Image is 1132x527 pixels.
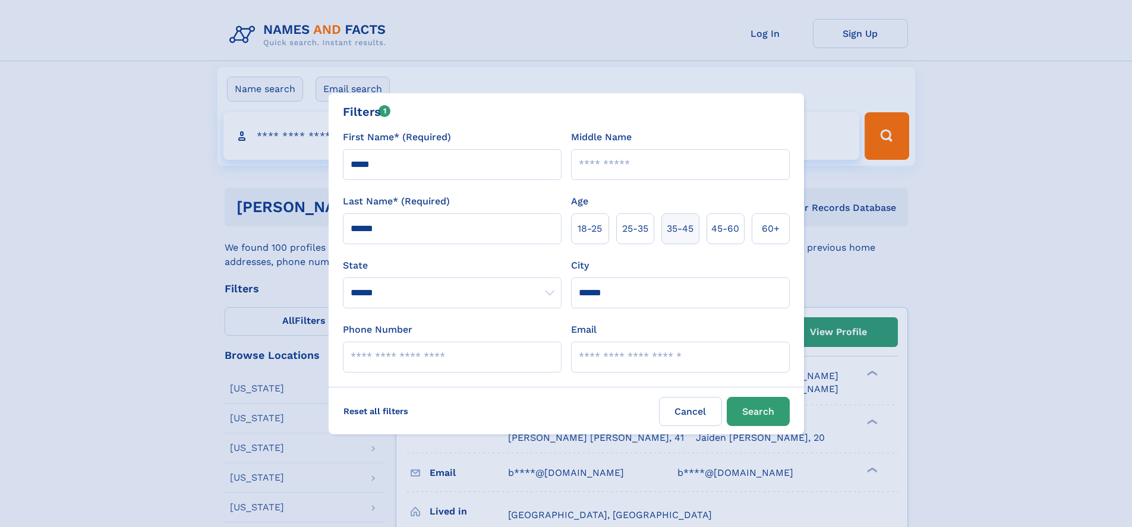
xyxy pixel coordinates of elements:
span: 35‑45 [667,222,693,236]
span: 18‑25 [578,222,602,236]
div: Filters [343,103,391,121]
label: Last Name* (Required) [343,194,450,209]
button: Search [727,397,790,426]
label: Phone Number [343,323,412,337]
span: 45‑60 [711,222,739,236]
span: 60+ [762,222,780,236]
label: First Name* (Required) [343,130,451,144]
label: Reset all filters [336,397,416,425]
label: Email [571,323,597,337]
label: State [343,258,562,273]
label: City [571,258,589,273]
span: 25‑35 [622,222,648,236]
label: Cancel [659,397,722,426]
label: Age [571,194,588,209]
label: Middle Name [571,130,632,144]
